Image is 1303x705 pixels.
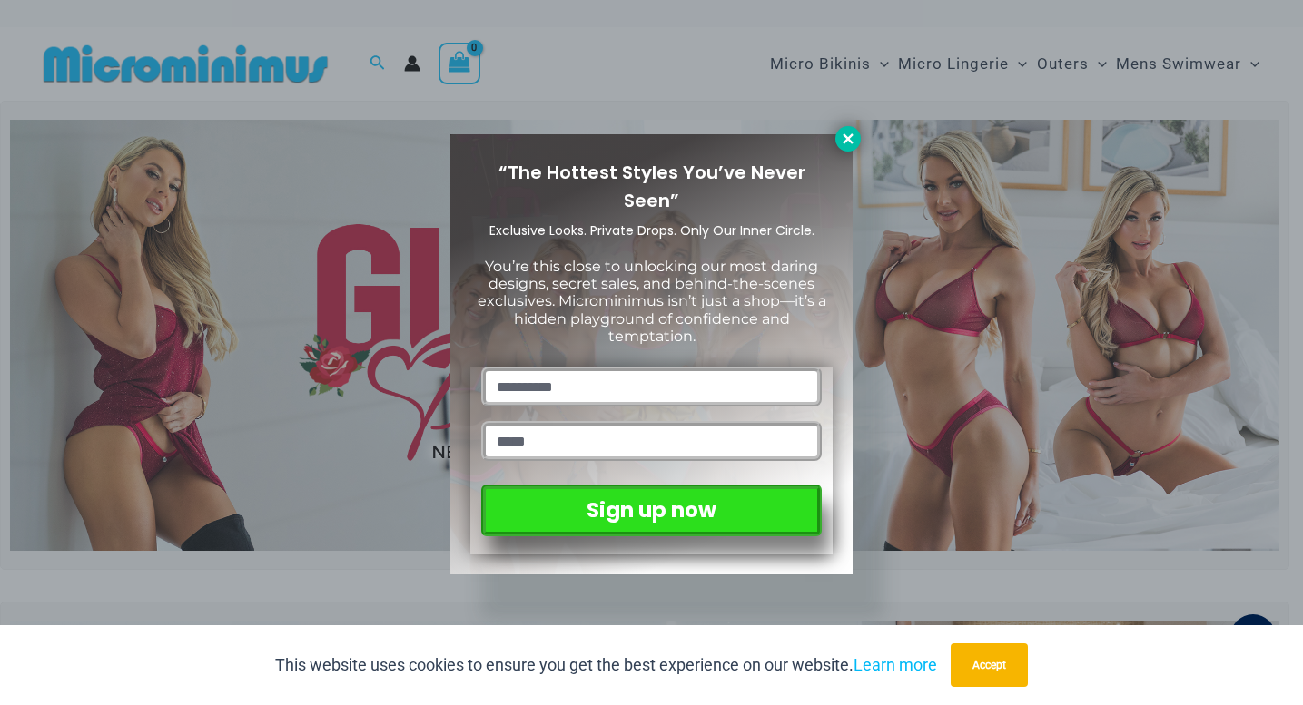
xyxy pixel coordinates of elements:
span: “The Hottest Styles You’ve Never Seen” [498,160,805,213]
p: This website uses cookies to ensure you get the best experience on our website. [275,651,937,679]
button: Accept [951,643,1028,687]
button: Close [835,126,861,152]
button: Sign up now [481,485,822,536]
a: Learn more [854,655,937,674]
span: Exclusive Looks. Private Drops. Only Our Inner Circle. [489,221,814,240]
span: You’re this close to unlocking our most daring designs, secret sales, and behind-the-scenes exclu... [478,258,826,345]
